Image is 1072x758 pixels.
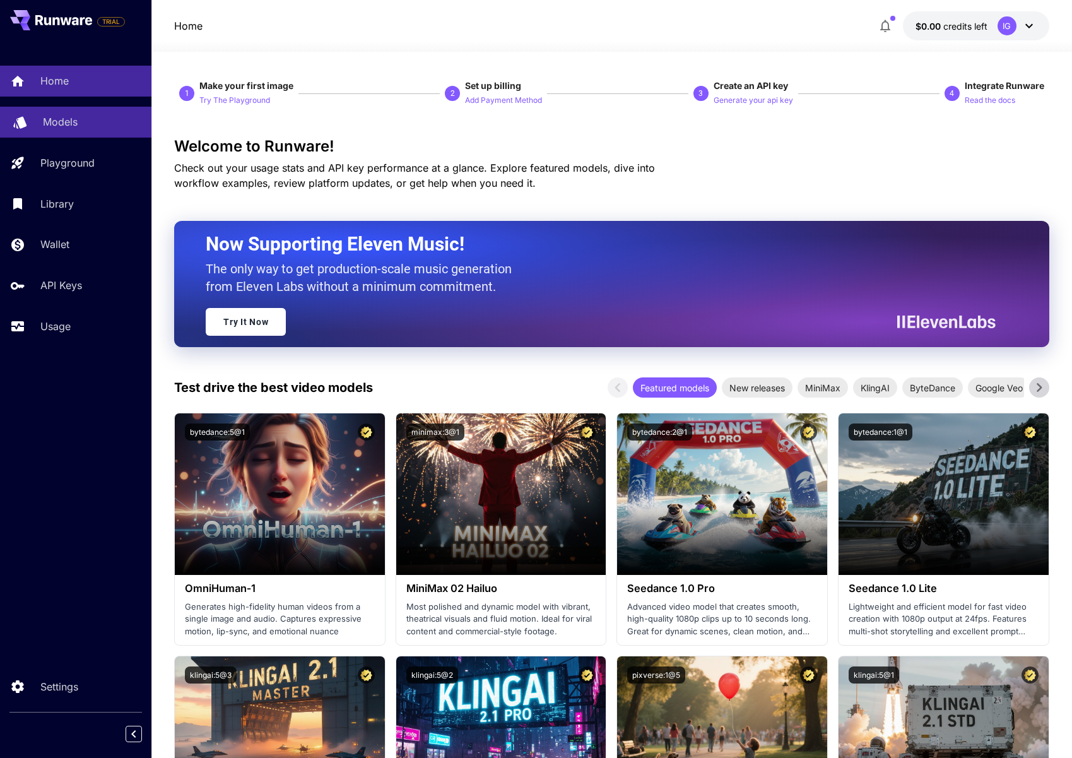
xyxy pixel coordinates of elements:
button: Try The Playground [199,92,270,107]
div: Featured models [633,377,717,398]
button: Read the docs [965,92,1015,107]
p: Most polished and dynamic model with vibrant, theatrical visuals and fluid motion. Ideal for vira... [406,601,596,638]
h3: OmniHuman‑1 [185,583,375,595]
button: klingai:5@3 [185,666,237,684]
div: IG [998,16,1016,35]
p: Generates high-fidelity human videos from a single image and audio. Captures expressive motion, l... [185,601,375,638]
img: alt [617,413,827,575]
button: Certified Model – Vetted for best performance and includes a commercial license. [579,666,596,684]
button: bytedance:5@1 [185,423,250,441]
button: Add Payment Method [465,92,542,107]
img: alt [839,413,1049,575]
span: Check out your usage stats and API key performance at a glance. Explore featured models, dive int... [174,162,655,189]
h3: Welcome to Runware! [174,138,1049,155]
p: Models [43,114,78,129]
p: Generate your api key [714,95,793,107]
div: KlingAI [853,377,897,398]
button: Certified Model – Vetted for best performance and includes a commercial license. [358,666,375,684]
img: alt [175,413,385,575]
h3: MiniMax 02 Hailuo [406,583,596,595]
span: Featured models [633,381,717,394]
img: alt [396,413,606,575]
div: ByteDance [902,377,963,398]
p: Try The Playground [199,95,270,107]
button: Certified Model – Vetted for best performance and includes a commercial license. [1022,423,1039,441]
p: 1 [185,88,189,99]
span: $0.00 [916,21,943,32]
button: minimax:3@1 [406,423,464,441]
span: TRIAL [98,17,124,27]
p: Add Payment Method [465,95,542,107]
button: Generate your api key [714,92,793,107]
a: Try It Now [206,308,286,336]
button: Collapse sidebar [126,726,142,742]
h3: Seedance 1.0 Lite [849,583,1039,595]
span: Set up billing [465,80,521,91]
p: Home [40,73,69,88]
button: bytedance:2@1 [627,423,692,441]
span: Google Veo [968,381,1030,394]
p: Read the docs [965,95,1015,107]
button: Certified Model – Vetted for best performance and includes a commercial license. [800,666,817,684]
h2: Now Supporting Eleven Music! [206,232,986,256]
span: MiniMax [798,381,848,394]
span: credits left [943,21,987,32]
button: Certified Model – Vetted for best performance and includes a commercial license. [1022,666,1039,684]
button: klingai:5@2 [406,666,458,684]
p: 2 [451,88,455,99]
span: Add your payment card to enable full platform functionality. [97,14,125,29]
button: $0.00IG [903,11,1049,40]
button: Certified Model – Vetted for best performance and includes a commercial license. [358,423,375,441]
p: Usage [40,319,71,334]
span: Create an API key [714,80,788,91]
span: ByteDance [902,381,963,394]
p: Settings [40,679,78,694]
button: bytedance:1@1 [849,423,912,441]
div: $0.00 [916,20,987,33]
button: Certified Model – Vetted for best performance and includes a commercial license. [579,423,596,441]
h3: Seedance 1.0 Pro [627,583,817,595]
button: Certified Model – Vetted for best performance and includes a commercial license. [800,423,817,441]
span: KlingAI [853,381,897,394]
p: 4 [950,88,954,99]
span: New releases [722,381,792,394]
p: 3 [698,88,703,99]
p: Lightweight and efficient model for fast video creation with 1080p output at 24fps. Features mult... [849,601,1039,638]
p: The only way to get production-scale music generation from Eleven Labs without a minimum commitment. [206,260,521,295]
div: New releases [722,377,792,398]
div: Google Veo [968,377,1030,398]
div: Collapse sidebar [135,723,151,745]
p: Advanced video model that creates smooth, high-quality 1080p clips up to 10 seconds long. Great f... [627,601,817,638]
button: klingai:5@1 [849,666,899,684]
span: Integrate Runware [965,80,1044,91]
div: MiniMax [798,377,848,398]
nav: breadcrumb [174,18,203,33]
p: API Keys [40,278,82,293]
p: Test drive the best video models [174,378,373,397]
a: Home [174,18,203,33]
button: pixverse:1@5 [627,666,685,684]
p: Playground [40,155,95,170]
p: Library [40,196,74,211]
p: Wallet [40,237,69,252]
span: Make your first image [199,80,293,91]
